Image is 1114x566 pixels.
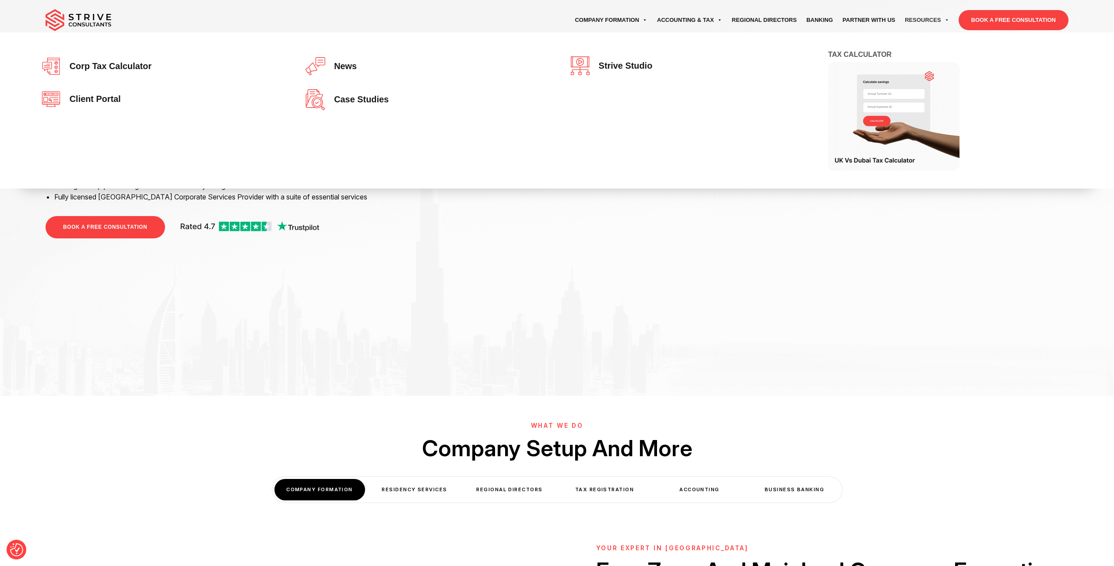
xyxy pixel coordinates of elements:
[652,8,727,32] a: Accounting & Tax
[41,89,279,109] a: Client portal
[54,192,550,203] li: Fully licensed [GEOGRAPHIC_DATA] Corporate Services Provider with a suite of essential services
[65,62,152,71] span: Corp tax calculator
[828,62,959,171] img: Tax Calculator
[464,479,555,500] div: Regional Directors
[330,62,357,71] span: News
[900,8,954,32] a: Resources
[838,8,900,32] a: Partner with Us
[330,95,389,105] span: Case studies
[46,216,165,238] a: BOOK A FREE CONSULTATION
[801,8,838,32] a: Banking
[564,74,1068,358] iframe: <br />
[46,9,111,31] img: main-logo.svg
[10,543,23,556] img: Revisit consent button
[749,479,840,500] div: Business Banking
[10,543,23,556] button: Consent Preferences
[570,8,652,32] a: Company Formation
[594,61,653,71] span: Strive Studio
[596,545,1075,552] h6: YOUR EXPERT IN [GEOGRAPHIC_DATA]
[570,56,808,76] a: Strive Studio
[274,479,365,500] div: COMPANY FORMATION
[828,50,1079,62] h4: Tax Calculator
[559,479,650,500] div: Tax Registration
[727,8,801,32] a: Regional Directors
[959,10,1068,30] a: BOOK A FREE CONSULTATION
[654,479,745,500] div: Accounting
[41,56,279,76] a: Corp tax calculator
[306,89,544,110] a: Case studies
[65,94,121,104] span: Client portal
[369,479,460,500] div: Residency Services
[306,56,544,76] a: News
